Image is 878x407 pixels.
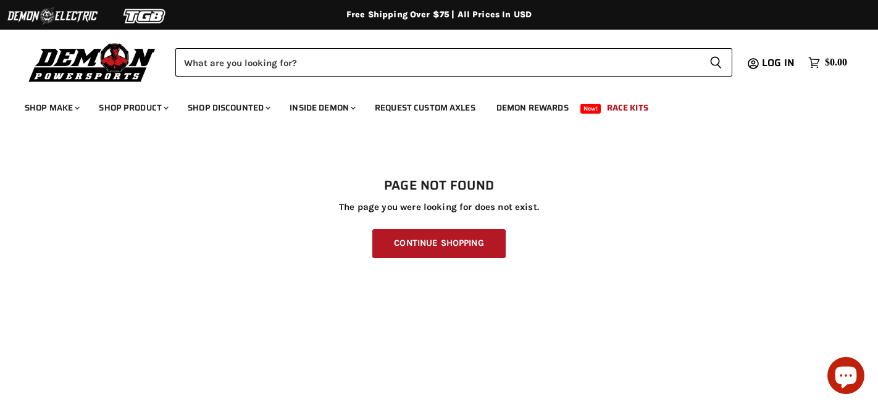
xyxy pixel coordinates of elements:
img: Demon Powersports [25,40,160,84]
span: $0.00 [825,57,847,69]
a: $0.00 [802,54,853,72]
span: New! [580,104,601,114]
img: TGB Logo 2 [99,4,191,28]
form: Product [175,48,732,77]
a: Inside Demon [280,95,363,120]
a: Shop Product [90,95,176,120]
img: Demon Electric Logo 2 [6,4,99,28]
a: Race Kits [598,95,658,120]
a: Request Custom Axles [366,95,485,120]
p: The page you were looking for does not exist. [25,202,853,212]
ul: Main menu [15,90,844,120]
a: Continue Shopping [372,229,505,258]
input: Search [175,48,700,77]
a: Log in [756,57,802,69]
button: Search [700,48,732,77]
a: Shop Make [15,95,87,120]
a: Demon Rewards [487,95,578,120]
a: Shop Discounted [178,95,278,120]
h1: Page not found [25,178,853,193]
inbox-online-store-chat: Shopify online store chat [824,357,868,397]
span: Log in [762,55,795,70]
